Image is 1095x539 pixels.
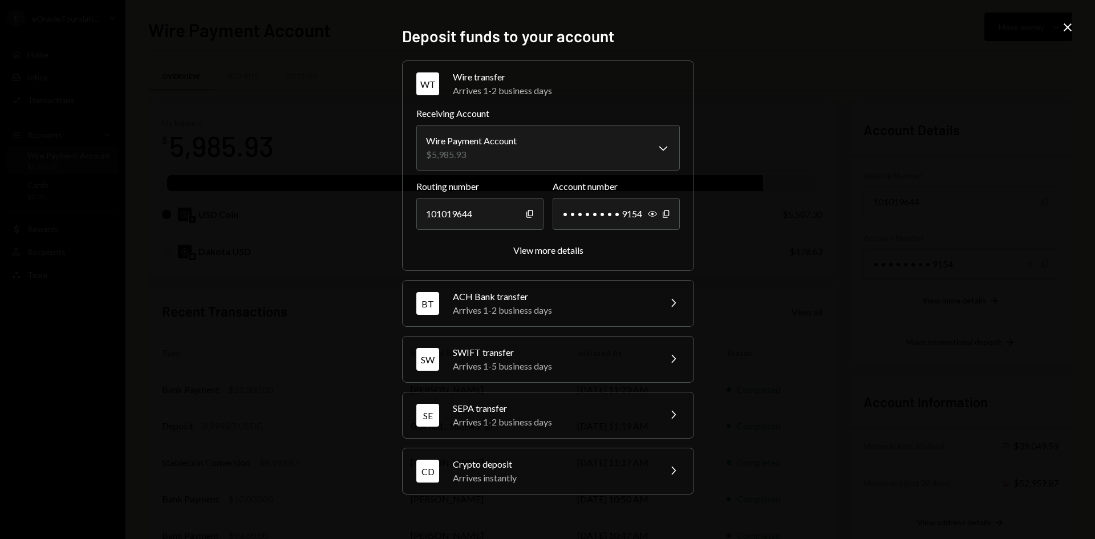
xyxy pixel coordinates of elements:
div: Arrives 1-5 business days [453,359,652,373]
div: Arrives 1-2 business days [453,415,652,429]
div: SEPA transfer [453,402,652,415]
div: SE [416,404,439,427]
div: WTWire transferArrives 1-2 business days [416,107,680,257]
button: BTACH Bank transferArrives 1-2 business days [403,281,693,326]
div: Arrives 1-2 business days [453,303,652,317]
h2: Deposit funds to your account [402,25,693,47]
div: CD [416,460,439,483]
div: Wire transfer [453,70,680,84]
button: SESEPA transferArrives 1-2 business days [403,392,693,438]
div: • • • • • • • • 9154 [553,198,680,230]
button: WTWire transferArrives 1-2 business days [403,61,693,107]
label: Routing number [416,180,544,193]
button: SWSWIFT transferArrives 1-5 business days [403,337,693,382]
div: SW [416,348,439,371]
div: SWIFT transfer [453,346,652,359]
div: Arrives instantly [453,471,652,485]
div: View more details [513,245,583,256]
div: Crypto deposit [453,457,652,471]
div: 101019644 [416,198,544,230]
button: View more details [513,245,583,257]
button: Receiving Account [416,125,680,171]
label: Account number [553,180,680,193]
div: Arrives 1-2 business days [453,84,680,98]
label: Receiving Account [416,107,680,120]
div: ACH Bank transfer [453,290,652,303]
button: CDCrypto depositArrives instantly [403,448,693,494]
div: WT [416,72,439,95]
div: BT [416,292,439,315]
